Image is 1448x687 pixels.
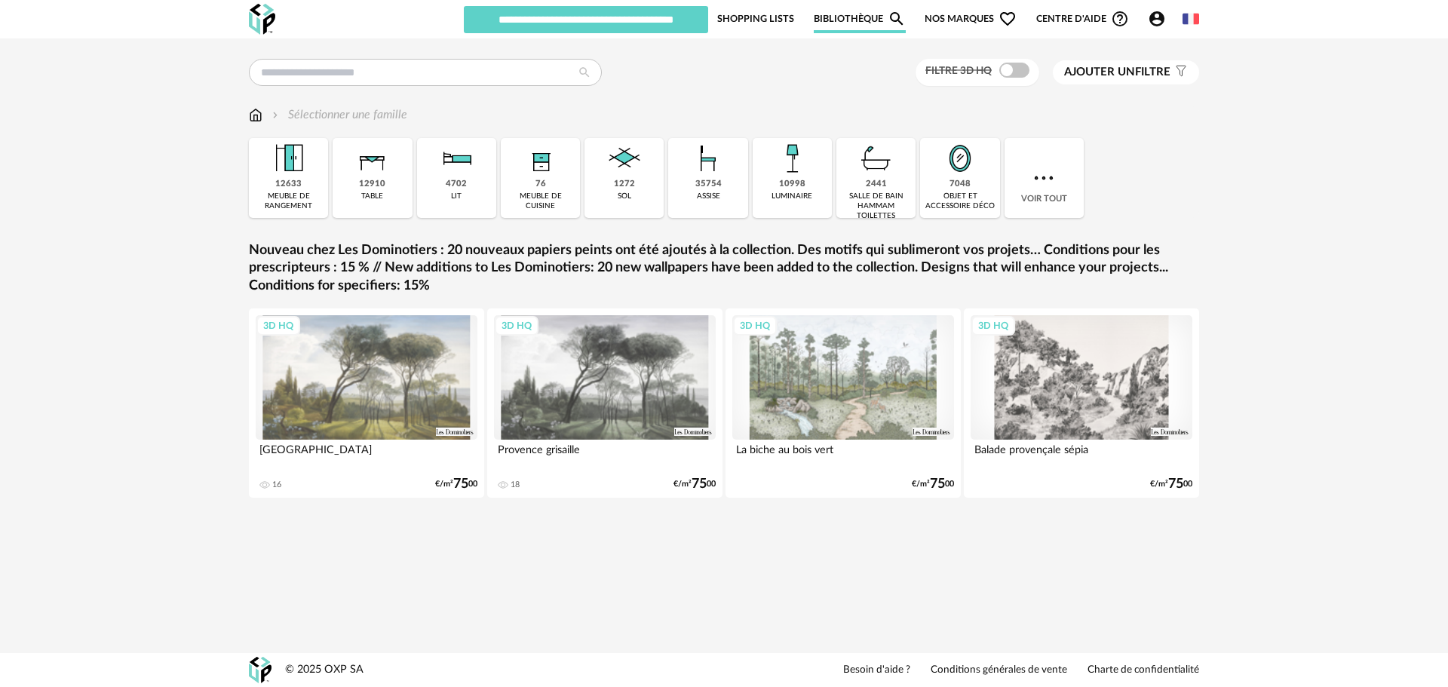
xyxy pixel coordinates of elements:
span: Heart Outline icon [999,10,1017,28]
button: Ajouter unfiltre Filter icon [1053,60,1199,84]
div: lit [451,192,462,201]
div: sol [618,192,631,201]
div: 10998 [779,179,805,190]
div: 3D HQ [733,316,777,336]
div: €/m² 00 [1150,479,1192,489]
img: svg+xml;base64,PHN2ZyB3aWR0aD0iMTYiIGhlaWdodD0iMTYiIHZpZXdCb3g9IjAgMCAxNiAxNiIgZmlsbD0ibm9uZSIgeG... [269,106,281,124]
a: 3D HQ La biche au bois vert €/m²7500 [726,308,961,498]
div: 18 [511,480,520,490]
div: Sélectionner une famille [269,106,407,124]
img: Assise.png [688,138,729,179]
div: 3D HQ [256,316,300,336]
div: meuble de cuisine [505,192,575,211]
div: 12633 [275,179,302,190]
div: luminaire [772,192,812,201]
div: © 2025 OXP SA [285,663,364,677]
div: 35754 [695,179,722,190]
span: Ajouter un [1064,66,1135,78]
span: Filtre 3D HQ [925,66,992,76]
img: more.7b13dc1.svg [1030,164,1057,192]
a: Shopping Lists [717,5,794,33]
img: Luminaire.png [772,138,812,179]
a: 3D HQ [GEOGRAPHIC_DATA] 16 €/m²7500 [249,308,484,498]
div: Balade provençale sépia [971,440,1192,470]
span: 75 [453,479,468,489]
a: 3D HQ Provence grisaille 18 €/m²7500 [487,308,722,498]
span: Filter icon [1170,65,1188,80]
span: 75 [692,479,707,489]
div: objet et accessoire déco [925,192,995,211]
span: Account Circle icon [1148,10,1173,28]
span: 75 [1168,479,1183,489]
img: svg+xml;base64,PHN2ZyB3aWR0aD0iMTYiIGhlaWdodD0iMTciIHZpZXdCb3g9IjAgMCAxNiAxNyIgZmlsbD0ibm9uZSIgeG... [249,106,262,124]
div: 16 [272,480,281,490]
div: La biche au bois vert [732,440,954,470]
span: Nos marques [925,5,1017,33]
span: Centre d'aideHelp Circle Outline icon [1036,10,1129,28]
div: 76 [535,179,546,190]
img: Table.png [352,138,393,179]
img: Sol.png [604,138,645,179]
img: OXP [249,4,275,35]
span: filtre [1064,65,1170,80]
span: 75 [930,479,945,489]
div: 2441 [866,179,887,190]
div: salle de bain hammam toilettes [841,192,911,221]
img: Literie.png [436,138,477,179]
img: Rangement.png [520,138,561,179]
div: table [361,192,383,201]
img: OXP [249,657,271,683]
a: Nouveau chez Les Dominotiers : 20 nouveaux papiers peints ont été ajoutés à la collection. Des mo... [249,242,1199,295]
div: 12910 [359,179,385,190]
div: Voir tout [1005,138,1084,218]
a: Conditions générales de vente [931,664,1067,677]
span: Magnify icon [888,10,906,28]
a: BibliothèqueMagnify icon [814,5,906,33]
div: meuble de rangement [253,192,324,211]
span: Account Circle icon [1148,10,1166,28]
div: 3D HQ [971,316,1015,336]
span: Help Circle Outline icon [1111,10,1129,28]
img: Miroir.png [940,138,980,179]
img: Salle%20de%20bain.png [856,138,897,179]
div: 1272 [614,179,635,190]
a: Besoin d'aide ? [843,664,910,677]
img: fr [1183,11,1199,27]
div: [GEOGRAPHIC_DATA] [256,440,477,470]
a: 3D HQ Balade provençale sépia €/m²7500 [964,308,1199,498]
div: assise [697,192,720,201]
div: 3D HQ [495,316,538,336]
div: €/m² 00 [435,479,477,489]
div: 4702 [446,179,467,190]
div: €/m² 00 [912,479,954,489]
img: Meuble%20de%20rangement.png [268,138,309,179]
div: Provence grisaille [494,440,716,470]
div: €/m² 00 [673,479,716,489]
a: Charte de confidentialité [1088,664,1199,677]
div: 7048 [949,179,971,190]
